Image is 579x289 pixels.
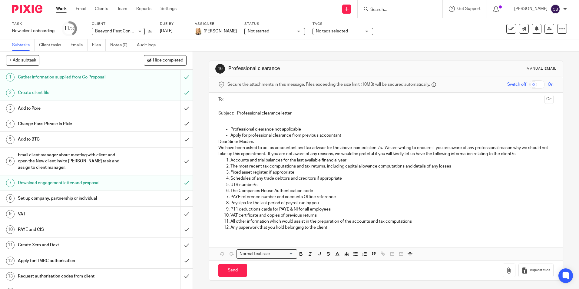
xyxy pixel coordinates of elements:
button: Request files [518,264,554,277]
a: Audit logs [137,39,160,51]
a: Team [117,6,127,12]
h1: Gather information supplied from Go Proposal [18,73,122,82]
h1: Set up company, partnership or individual [18,194,122,203]
span: Not started [248,29,269,33]
div: 6 [6,157,15,165]
p: Apply for professional clearance from previous accountant [230,132,553,138]
img: Headshot%20White%20Background.jpg [195,28,202,35]
div: 11 [6,241,15,249]
p: Dear Sir or Madam, [218,139,553,145]
p: Accounts and trial balances for the last available financial year [230,157,553,163]
div: 10 [6,225,15,234]
small: /27 [69,27,75,31]
h1: Create Xero and Dext [18,241,122,250]
label: Assignee [195,22,237,26]
p: PAYE reference number and accounts Office reference [230,194,553,200]
span: Request files [529,268,550,273]
label: Subject: [218,110,234,116]
h1: Request authorisation codes from client [18,272,122,281]
p: Payslips for the last period of payroll run by you [230,200,553,206]
h1: Add to Pixie [18,104,122,113]
label: To: [218,96,225,102]
label: Tags [313,22,373,26]
label: Due by [160,22,187,26]
p: Schedules of any trade debtors and creditors if appropriate [230,175,553,181]
div: 12 [6,257,15,265]
p: VAT certificate and copies of previous returns [230,212,553,218]
span: On [548,81,554,88]
span: No tags selected [316,29,348,33]
span: Switch off [507,81,526,88]
span: [PERSON_NAME] [203,28,237,34]
input: Search for option [272,251,293,257]
h1: Apply for HMRC authorisation [18,256,122,265]
div: 11 [64,25,75,32]
span: Secure the attachments in this message. Files exceeding the size limit (10MB) will be secured aut... [227,81,430,88]
div: 9 [6,210,15,218]
a: Settings [160,6,177,12]
p: All other information which would assist in the preparation of the accounts and tax computations [230,218,553,224]
div: Search for option [237,249,297,259]
img: svg%3E [551,4,560,14]
input: Search [370,7,424,13]
p: The most recent tax computations and tax returns, including capital allowance computations and de... [230,163,553,169]
div: 2 [6,89,15,97]
div: 4 [6,120,15,128]
p: [PERSON_NAME] [514,6,548,12]
div: 8 [6,194,15,203]
div: New client onboarding [12,28,55,34]
h1: PAYE and CIS [18,225,122,234]
h1: Create client file [18,88,122,97]
p: We have been asked to act as accountant and tax advisor for the above-named client/s. We are writ... [218,145,553,157]
div: 16 [215,64,225,74]
h1: VAT [18,210,122,219]
span: Get Support [457,7,481,11]
a: Emails [71,39,88,51]
div: 1 [6,73,15,81]
h1: Add to BTC [18,135,122,144]
span: Normal text size [238,251,271,257]
a: Client tasks [39,39,66,51]
a: Reports [136,6,151,12]
button: Hide completed [144,55,187,65]
label: Task [12,22,55,26]
span: [DATE] [160,29,173,33]
div: 5 [6,135,15,144]
img: Pixie [12,5,42,13]
button: Cc [544,95,554,104]
p: UTR number/s [230,182,553,188]
p: Fixed asset register, if appropriate [230,169,553,175]
div: 7 [6,179,15,187]
label: Client [92,22,152,26]
h1: Professional clearance [228,65,399,72]
input: Send [218,264,247,277]
p: Any paperwork that you hold belonging to the client [230,224,553,231]
span: Beeyond Pest Control Ltd [95,29,144,33]
div: 13 [6,272,15,281]
span: Hide completed [153,58,183,63]
p: Professional clearance not applicable [230,126,553,132]
h1: Change Pass Phrase in Pixie [18,119,122,128]
a: Work [56,6,67,12]
div: 3 [6,104,15,113]
p: P11 deductions cards for PAYE & NI for all employees [230,206,553,212]
a: Subtasks [12,39,35,51]
h1: Email client manager about meeting with client and open the New client invite [PERSON_NAME] task ... [18,151,122,172]
h1: Download engagement letter and proposal [18,178,122,188]
a: Files [92,39,106,51]
a: Email [76,6,86,12]
button: + Add subtask [6,55,39,65]
div: Manual email [527,66,557,71]
p: The Companies House Authentication code [230,188,553,194]
label: Status [244,22,305,26]
a: Notes (0) [110,39,132,51]
a: Clients [95,6,108,12]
